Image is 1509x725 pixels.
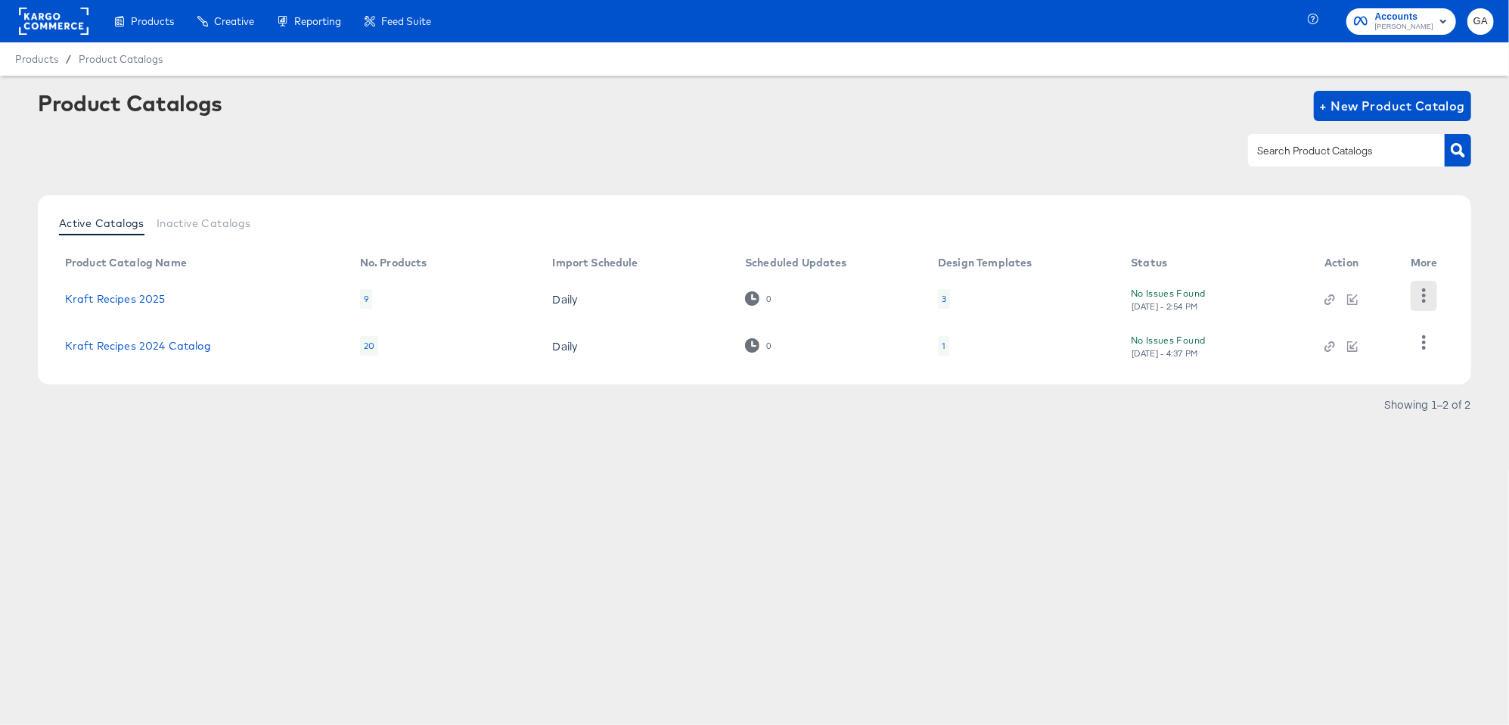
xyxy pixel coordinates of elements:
div: No. Products [360,257,427,269]
input: Search Product Catalogs [1254,142,1415,160]
th: Status [1119,251,1312,275]
div: Import Schedule [552,257,638,269]
th: More [1399,251,1456,275]
a: Product Catalogs [79,53,163,65]
div: 0 [745,338,772,353]
div: 1 [942,340,945,352]
a: Kraft Recipes 2025 [65,293,166,305]
span: Feed Suite [381,15,431,27]
div: 3 [942,293,946,305]
td: Daily [540,275,733,322]
span: [PERSON_NAME] [1375,21,1433,33]
span: Products [15,53,58,65]
span: Reporting [294,15,341,27]
span: Inactive Catalogs [157,217,251,229]
div: 0 [765,341,772,351]
span: / [58,53,79,65]
div: Product Catalogs [38,91,222,115]
a: Kraft Recipes 2024 Catalog [65,340,211,352]
span: GA [1473,13,1488,30]
div: 3 [938,289,950,309]
div: Showing 1–2 of 2 [1383,399,1471,409]
div: 1 [938,336,949,356]
span: Active Catalogs [59,217,144,229]
div: Product Catalog Name [65,257,187,269]
button: Accounts[PERSON_NAME] [1346,8,1456,35]
div: Design Templates [938,257,1032,269]
div: 0 [765,294,772,304]
div: 9 [360,289,372,309]
div: 0 [745,291,772,306]
th: Action [1312,251,1399,275]
span: Creative [214,15,254,27]
div: 20 [360,336,378,356]
td: Daily [540,322,733,369]
span: Products [131,15,174,27]
span: + New Product Catalog [1320,95,1466,117]
div: Scheduled Updates [745,257,847,269]
button: GA [1467,8,1494,35]
span: Accounts [1375,9,1433,25]
button: + New Product Catalog [1314,91,1472,121]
